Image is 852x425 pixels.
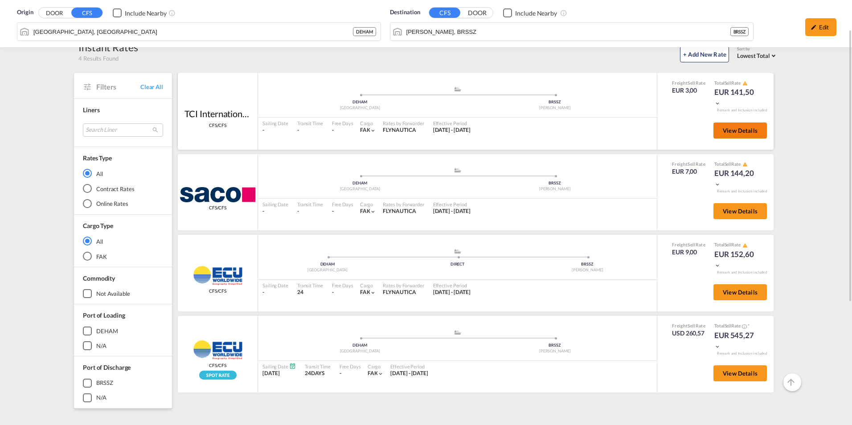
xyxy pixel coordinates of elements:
input: Search by Port [406,25,730,38]
div: Total Rate [714,241,759,249]
span: Sell [688,242,695,247]
div: Total Rate [714,323,759,330]
md-checkbox: Checkbox No Ink [113,8,167,17]
div: Rollable available [199,371,237,380]
div: Rates Type [83,154,112,163]
div: Sailing Date [262,282,288,289]
md-radio-button: Online Rates [83,199,163,208]
md-checkbox: N/A [83,393,163,402]
md-icon: icon-alert [742,162,748,167]
div: - [297,208,323,215]
button: CFS [429,8,460,18]
div: Transit Time [305,363,331,370]
div: Include Nearby [515,9,557,18]
div: Transit Time [297,282,323,289]
md-radio-button: All [83,169,163,178]
div: - [332,127,334,134]
div: N/A [96,342,106,350]
div: TCI International Logistics GmbH [184,107,251,120]
md-icon: assets/icons/custom/ship-fill.svg [452,168,463,172]
div: Sailing Date [262,120,288,127]
div: Remark and Inclusion included [710,351,774,356]
div: Free Days [332,120,353,127]
span: Sell [725,242,732,247]
button: DOOR [462,8,493,18]
span: FAK [360,289,370,295]
span: [DATE] - [DATE] [433,289,471,295]
div: EUR 3,00 [672,86,705,95]
div: Cargo [360,282,377,289]
span: Sell [688,323,695,328]
button: CFS [71,8,102,18]
span: FAK [368,370,378,376]
div: Freight Rate [672,80,705,86]
md-icon: icon-alert [742,81,748,86]
div: 12 Sep 2025 - 12 Oct 2025 [390,370,428,377]
div: Free Days [332,282,353,289]
md-checkbox: Checkbox No Ink [503,8,557,17]
div: Free Days [332,201,353,208]
button: + Add New Rate [680,46,729,62]
div: BRSSZ [458,99,653,105]
div: EUR 144,20 [714,168,759,189]
div: Cargo [360,201,377,208]
button: DOOR [39,8,70,18]
div: - [297,127,323,134]
div: Sailing Date [262,363,296,370]
md-input-container: Santos, BRSSZ [390,23,754,41]
img: Spot_rate_v2.png [199,371,237,380]
div: icon-pencilEdit [805,18,836,36]
span: View Details [723,208,758,215]
div: EUR 9,00 [672,248,705,257]
div: Rates by Forwarder [383,282,424,289]
div: Effective Period [433,282,471,289]
div: EUR 545,27 [714,330,759,351]
div: BRSSZ [458,343,653,348]
span: Sell [725,161,732,167]
div: Include Nearby [125,9,167,18]
div: FLYNAUTICA [383,208,424,215]
span: CFS/CFS [209,122,226,128]
div: - [340,370,341,377]
div: Freight Rate [672,323,705,329]
span: Subject to Remarks [747,323,750,328]
div: Instant Rates [78,40,138,54]
div: Cargo Type [83,221,113,230]
div: DEHAM [262,99,458,105]
span: View Details [723,127,758,134]
span: Lowest Total [737,52,770,59]
span: CFS/CFS [209,288,226,294]
span: FLYNAUTICA [383,289,416,295]
md-icon: Schedules Available [289,363,296,369]
span: View Details [723,289,758,296]
md-radio-button: Contract Rates [83,184,163,193]
span: Clear All [140,83,163,91]
button: Spot Rates are dynamic & can fluctuate with time [741,323,747,330]
span: FLYNAUTICA [383,127,416,133]
div: DEHAM [262,180,458,186]
button: icon-alert [741,80,748,86]
div: Free Days [340,363,361,370]
span: [DATE] - [DATE] [390,370,428,376]
button: View Details [713,123,767,139]
div: USD 260,57 [672,329,705,338]
span: Destination [390,8,420,17]
md-icon: icon-chevron-down [714,181,721,188]
span: Sell [725,323,732,328]
div: Remark and Inclusion included [710,270,774,275]
div: N/A [96,393,106,401]
md-icon: assets/icons/custom/ship-fill.svg [452,249,463,253]
div: Total Rate [714,80,759,87]
span: Commodity [83,274,115,282]
md-icon: icon-alert [742,243,748,248]
div: Sort by [737,46,778,52]
span: Liners [83,106,99,114]
div: 24 [297,289,323,296]
div: [GEOGRAPHIC_DATA] [262,186,458,192]
md-input-container: Hamburg, DEHAM [17,23,381,41]
md-icon: Unchecked: Ignores neighbouring ports when fetching rates.Checked : Includes neighbouring ports w... [168,9,176,16]
div: Remark and Inclusion included [710,189,774,194]
div: EUR 141,50 [714,87,759,108]
span: Port of Loading [83,311,125,319]
div: Cargo [368,363,384,370]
